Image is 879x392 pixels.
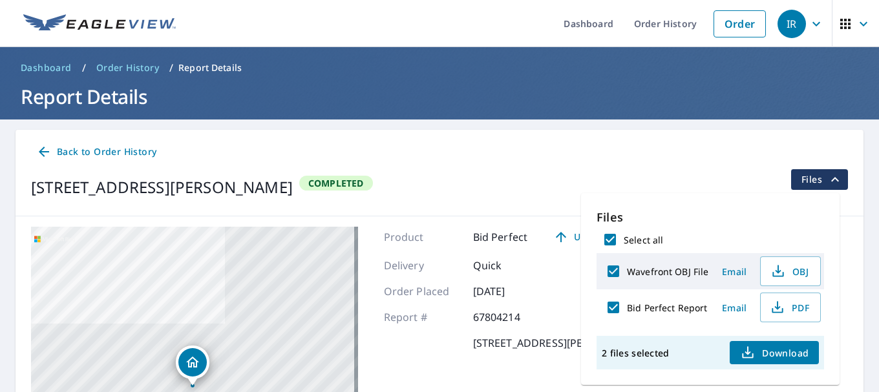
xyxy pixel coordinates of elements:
button: filesDropdownBtn-67804214 [790,169,848,190]
button: OBJ [760,256,821,286]
label: Select all [624,234,663,246]
a: Order History [91,57,164,78]
p: Report Details [178,61,242,74]
span: Back to Order History [36,144,156,160]
button: PDF [760,293,821,322]
span: Dashboard [21,61,72,74]
p: Product [384,229,461,245]
button: Download [730,341,819,364]
p: Order Placed [384,284,461,299]
span: Order History [96,61,159,74]
a: Dashboard [16,57,77,78]
p: [DATE] [473,284,551,299]
p: Report # [384,309,461,325]
div: [STREET_ADDRESS][PERSON_NAME] [31,176,293,199]
span: OBJ [768,263,810,279]
span: Completed [301,177,372,189]
h1: Report Details [16,83,863,110]
p: Quick [473,258,551,273]
label: Bid Perfect Report [627,302,707,314]
p: Files [597,209,824,226]
li: / [82,60,86,76]
div: IR [778,10,806,38]
a: Back to Order History [31,140,162,164]
span: Upgrade [551,229,616,245]
img: EV Logo [23,14,176,34]
span: Files [801,172,843,187]
span: Email [719,302,750,314]
span: PDF [768,300,810,315]
a: Upgrade [543,227,624,247]
p: 2 files selected [602,347,669,359]
a: Order [714,10,766,37]
label: Wavefront OBJ File [627,265,708,278]
span: Email [719,265,750,278]
button: Email [714,262,755,282]
div: Dropped pin, building 1, Residential property, 11191 Ellison Wilson Rd North Palm Beach, FL 33408 [176,346,209,386]
p: [STREET_ADDRESS][PERSON_NAME] [473,335,650,351]
li: / [169,60,173,76]
nav: breadcrumb [16,57,863,78]
span: Download [740,345,809,360]
p: Delivery [384,258,461,273]
p: 67804214 [473,309,551,325]
p: Bid Perfect [473,229,528,245]
button: Email [714,298,755,318]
